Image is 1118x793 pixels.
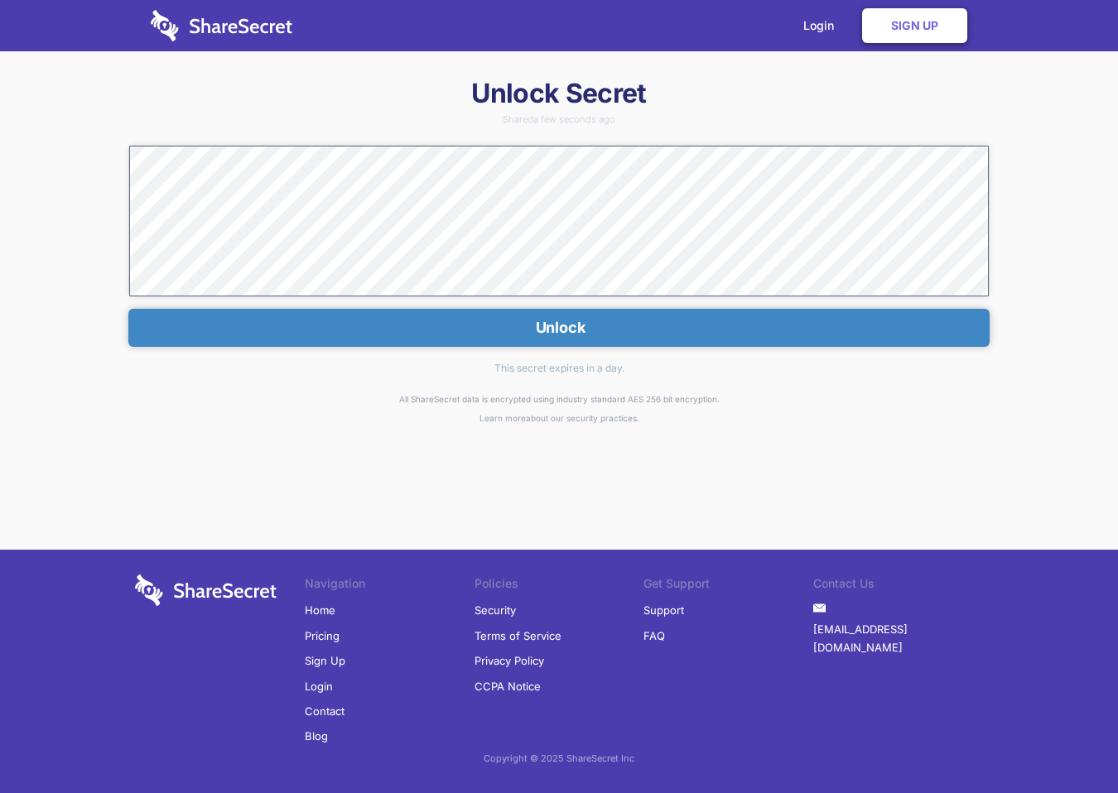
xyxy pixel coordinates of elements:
[475,574,644,598] li: Policies
[135,574,277,606] img: logo-wordmark-white-trans-d4663122ce5f474addd5e946df7df03e33cb6a1c49d2221995e7729f52c070b2.svg
[305,699,345,723] a: Contact
[151,10,292,41] img: logo-wordmark-white-trans-d4663122ce5f474addd5e946df7df03e33cb6a1c49d2221995e7729f52c070b2.svg
[128,115,990,124] div: Shared a few seconds ago
[643,623,665,648] a: FAQ
[305,674,333,699] a: Login
[128,309,990,347] button: Unlock
[305,623,340,648] a: Pricing
[128,390,990,427] div: All ShareSecret data is encrypted using industry standard AES 256 bit encryption. about our secur...
[475,648,544,673] a: Privacy Policy
[479,413,526,423] a: Learn more
[128,76,990,111] h1: Unlock Secret
[128,347,990,390] div: This secret expires in a day.
[643,574,813,598] li: Get Support
[305,574,475,598] li: Navigation
[813,617,983,661] a: [EMAIL_ADDRESS][DOMAIN_NAME]
[305,598,335,622] a: Home
[862,8,967,43] a: Sign Up
[813,574,983,598] li: Contact Us
[475,623,561,648] a: Terms of Service
[643,598,684,622] a: Support
[475,674,541,699] a: CCPA Notice
[475,598,516,622] a: Security
[305,723,328,748] a: Blog
[305,648,345,673] a: Sign Up
[1035,710,1098,773] iframe: Drift Widget Chat Controller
